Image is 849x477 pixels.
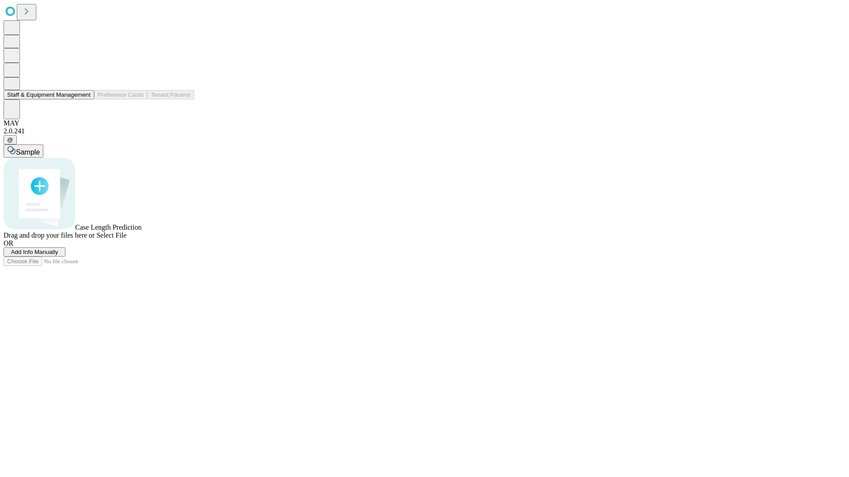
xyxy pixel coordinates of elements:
button: Preference Cards [94,90,147,99]
span: @ [7,136,13,143]
span: Add Info Manually [11,249,58,255]
span: Select File [96,231,126,239]
span: OR [4,239,13,247]
button: Sample [4,144,43,158]
button: Staff & Equipment Management [4,90,94,99]
span: Sample [16,148,40,156]
button: Tenant Params [147,90,194,99]
span: Drag and drop your files here or [4,231,95,239]
span: Case Length Prediction [75,223,141,231]
button: @ [4,135,17,144]
div: MAY [4,119,845,127]
button: Add Info Manually [4,247,65,257]
div: 2.0.241 [4,127,845,135]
